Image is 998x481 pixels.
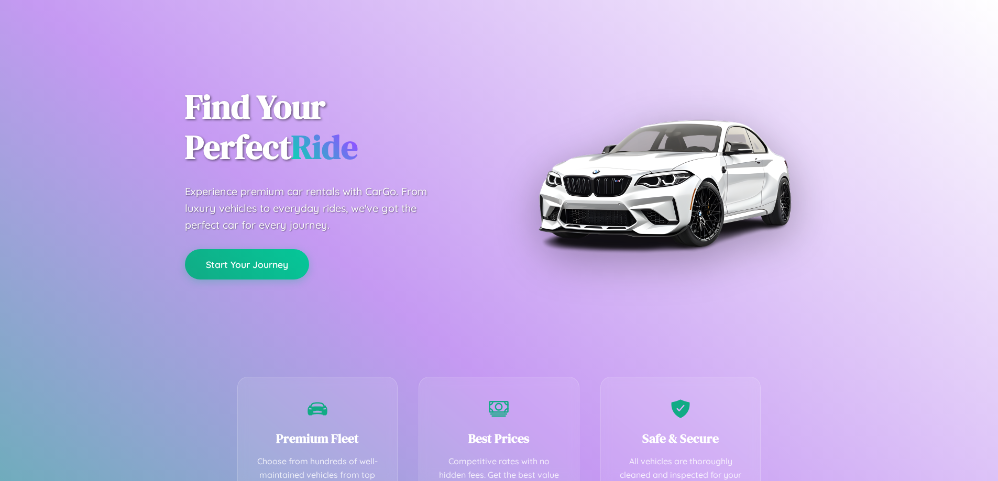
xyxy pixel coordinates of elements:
[435,430,563,447] h3: Best Prices
[185,183,447,233] p: Experience premium car rentals with CarGo. From luxury vehicles to everyday rides, we've got the ...
[617,430,745,447] h3: Safe & Secure
[254,430,382,447] h3: Premium Fleet
[533,52,795,314] img: Premium BMW car rental vehicle
[185,87,484,167] h1: Find Your Perfect
[291,124,358,170] span: Ride
[185,249,309,279] button: Start Your Journey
